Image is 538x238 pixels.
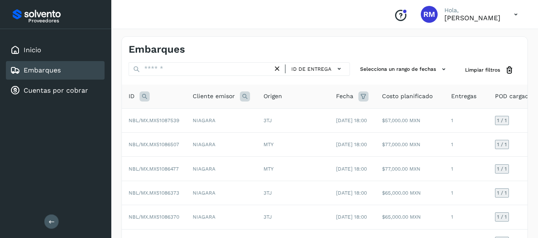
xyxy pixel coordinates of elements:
span: NBL/MX.MX51086373 [129,190,179,196]
span: [DATE] 18:00 [336,166,367,172]
td: $57,000.00 MXN [375,108,444,132]
h4: Embarques [129,43,185,56]
td: $77,000.00 MXN [375,157,444,181]
span: [DATE] 18:00 [336,190,367,196]
span: ID [129,92,134,101]
span: 1 / 1 [497,190,507,195]
td: NIAGARA [186,108,257,132]
button: Limpiar filtros [458,62,521,78]
td: $65,000.00 MXN [375,181,444,205]
p: RICARDO MONTEMAYOR [444,14,500,22]
span: 1 / 1 [497,166,507,171]
td: NIAGARA [186,205,257,229]
span: [DATE] 18:00 [336,118,367,123]
span: 1 / 1 [497,142,507,147]
a: Embarques [24,66,61,74]
span: NBL/MX.MX51086507 [129,142,179,147]
span: Limpiar filtros [465,66,500,74]
button: ID de entrega [289,63,346,75]
span: [DATE] 18:00 [336,142,367,147]
p: Proveedores [28,18,101,24]
button: Selecciona un rango de fechas [357,62,452,76]
span: Origen [264,92,282,101]
td: 1 [444,157,488,181]
span: 1 / 1 [497,214,507,219]
span: 1 / 1 [497,118,507,123]
td: NIAGARA [186,181,257,205]
td: $77,000.00 MXN [375,133,444,157]
span: 3TJ [264,190,272,196]
span: MTY [264,166,274,172]
div: Embarques [6,61,105,80]
td: $65,000.00 MXN [375,205,444,229]
td: NIAGARA [186,157,257,181]
span: NBL/MX.MX51087539 [129,118,179,123]
span: Fecha [336,92,353,101]
span: 3TJ [264,214,272,220]
td: NIAGARA [186,133,257,157]
td: 1 [444,133,488,157]
div: Cuentas por cobrar [6,81,105,100]
span: POD cargadas [495,92,535,101]
span: 3TJ [264,118,272,123]
div: Inicio [6,41,105,59]
span: Costo planificado [382,92,433,101]
td: 1 [444,108,488,132]
span: Cliente emisor [193,92,235,101]
a: Cuentas por cobrar [24,86,88,94]
span: NBL/MX.MX51086370 [129,214,179,220]
span: MTY [264,142,274,147]
span: NBL/MX.MX51086477 [129,166,179,172]
span: [DATE] 18:00 [336,214,367,220]
td: 1 [444,205,488,229]
p: Hola, [444,7,500,14]
td: 1 [444,181,488,205]
a: Inicio [24,46,41,54]
span: ID de entrega [291,65,331,73]
span: Entregas [451,92,476,101]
